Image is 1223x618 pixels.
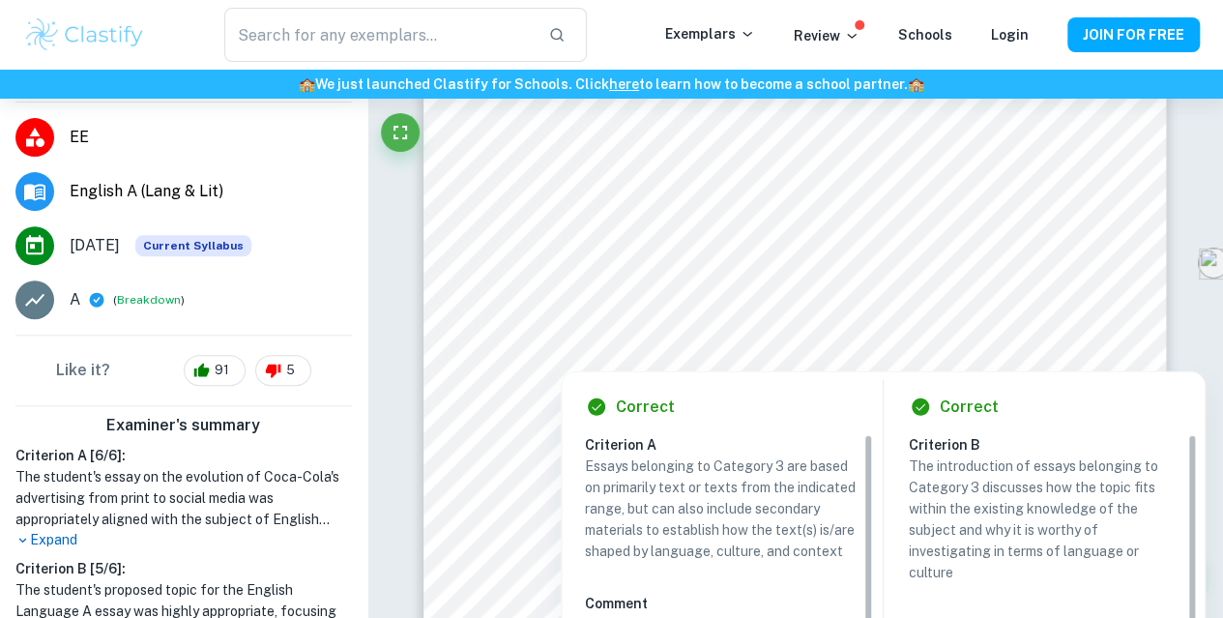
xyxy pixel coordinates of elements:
[70,288,80,311] p: A
[8,414,360,437] h6: Examiner's summary
[381,113,420,152] button: Fullscreen
[609,76,639,92] a: here
[15,466,352,530] h1: The student's essay on the evolution of Coca-Cola's advertising from print to social media was ap...
[1067,17,1200,52] button: JOIN FOR FREE
[909,434,1197,456] h6: Criterion B
[135,235,251,256] div: This exemplar is based on the current syllabus. Feel free to refer to it for inspiration/ideas wh...
[908,76,924,92] span: 🏫
[70,126,352,149] span: EE
[70,234,120,257] span: [DATE]
[15,558,352,579] h6: Criterion B [ 5 / 6 ]:
[794,25,859,46] p: Review
[616,396,675,419] h6: Correct
[585,593,858,614] h6: Comment
[15,530,352,550] p: Expand
[117,291,181,309] button: Breakdown
[898,27,952,43] a: Schools
[204,361,240,380] span: 91
[255,355,311,386] div: 5
[276,361,306,380] span: 5
[665,23,755,44] p: Exemplars
[585,456,858,562] p: Essays belonging to Category 3 are based on primarily text or texts from the indicated range, but...
[991,27,1029,43] a: Login
[56,359,110,382] h6: Like it?
[940,396,999,419] h6: Correct
[70,180,352,203] span: English A (Lang & Lit)
[909,456,1181,583] p: The introduction of essays belonging to Category 3 discusses how the topic fits within the existi...
[184,355,246,386] div: 91
[135,235,251,256] span: Current Syllabus
[23,15,146,54] img: Clastify logo
[4,74,1219,95] h6: We just launched Clastify for Schools. Click to learn how to become a school partner.
[585,434,873,456] h6: Criterion A
[299,76,315,92] span: 🏫
[224,8,534,62] input: Search for any exemplars...
[113,291,185,309] span: ( )
[15,445,352,466] h6: Criterion A [ 6 / 6 ]:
